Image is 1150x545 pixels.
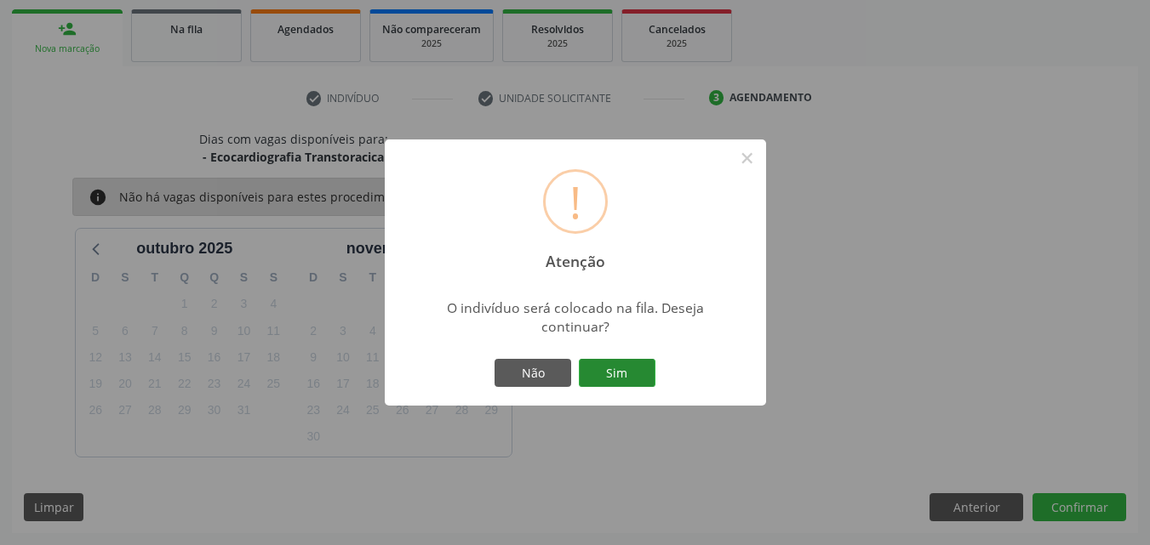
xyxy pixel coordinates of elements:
[579,359,655,388] button: Sim
[495,359,571,388] button: Não
[569,172,581,231] div: !
[733,144,762,173] button: Close this dialog
[530,241,620,270] h2: Atenção
[425,298,725,336] div: O indivíduo será colocado na fila. Deseja continuar?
